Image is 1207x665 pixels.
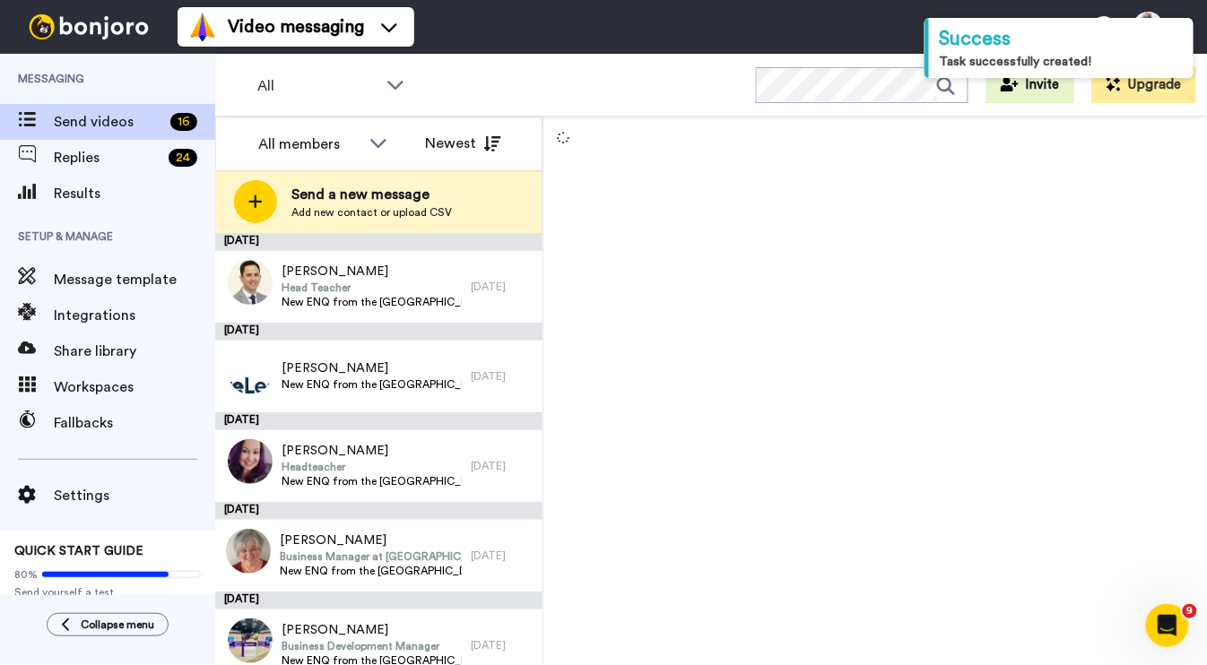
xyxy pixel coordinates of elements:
span: New ENQ from the [GEOGRAPHIC_DATA] site [282,295,462,309]
span: Replies [54,147,161,168]
div: [DATE] [215,502,543,520]
span: Headteacher [282,460,462,474]
div: 16 [170,113,197,131]
span: [PERSON_NAME] [282,359,462,377]
span: Send yourself a test [14,585,201,600]
span: Video messaging [228,14,364,39]
img: 8ccc6de0-6b81-4117-9c74-414af2731a15.jpg [228,260,273,305]
span: [PERSON_NAME] [280,531,462,549]
button: Newest [412,125,515,161]
span: Send a new message [291,184,452,205]
span: QUICK START GUIDE [14,545,143,557]
span: [PERSON_NAME] [282,621,462,639]
span: Head Teacher [282,281,462,295]
span: Add new contact or upload CSV [291,205,452,220]
div: [DATE] [471,369,534,384]
img: c8d436a7-8fa5-4094-9429-46ebf9d71674.png [228,350,273,394]
span: New ENQ from the [GEOGRAPHIC_DATA] site [282,474,462,488]
span: Share library [54,341,215,362]
img: 0036dbd0-2499-485e-9ae8-8a408a947be0.jpg [228,439,273,484]
div: [DATE] [471,638,534,652]
div: [DATE] [215,592,543,609]
span: Fallbacks [54,412,215,434]
iframe: Intercom live chat [1146,604,1189,647]
div: Success [940,25,1183,53]
span: Results [54,183,215,204]
span: [PERSON_NAME] [282,442,462,460]
span: Business Manager at [GEOGRAPHIC_DATA] Improvement Service (RoSIS) [280,549,462,564]
img: 0b858c56-fdaa-4807-b6ee-ddf4713ebdf2.jpg [226,529,271,574]
span: Settings [54,485,215,506]
span: Integrations [54,305,215,326]
div: Task successfully created! [940,53,1183,71]
span: Send videos [54,111,163,133]
div: [DATE] [215,233,543,251]
div: [DATE] [471,280,534,294]
span: Collapse menu [81,617,154,632]
div: 24 [169,149,197,167]
span: Workspaces [54,376,215,398]
button: Upgrade [1092,67,1196,103]
div: [DATE] [215,323,543,341]
img: bj-logo-header-white.svg [22,14,156,39]
span: Message template [54,269,215,290]
span: New ENQ from the [GEOGRAPHIC_DATA] site [280,564,462,578]
span: All [257,75,378,97]
img: b0ac5baf-57f7-491f-941c-c397c2c994d7.jpg [228,618,273,663]
span: Business Development Manager [282,639,462,653]
div: All members [258,134,360,155]
span: 80% [14,567,38,582]
div: [DATE] [471,459,534,473]
button: Invite [986,67,1074,103]
img: vm-color.svg [188,13,217,41]
div: [DATE] [471,548,534,563]
div: [DATE] [215,412,543,430]
button: Collapse menu [47,613,169,636]
span: 9 [1183,604,1197,618]
span: New ENQ from the [GEOGRAPHIC_DATA] site [282,377,462,392]
span: [PERSON_NAME] [282,263,462,281]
